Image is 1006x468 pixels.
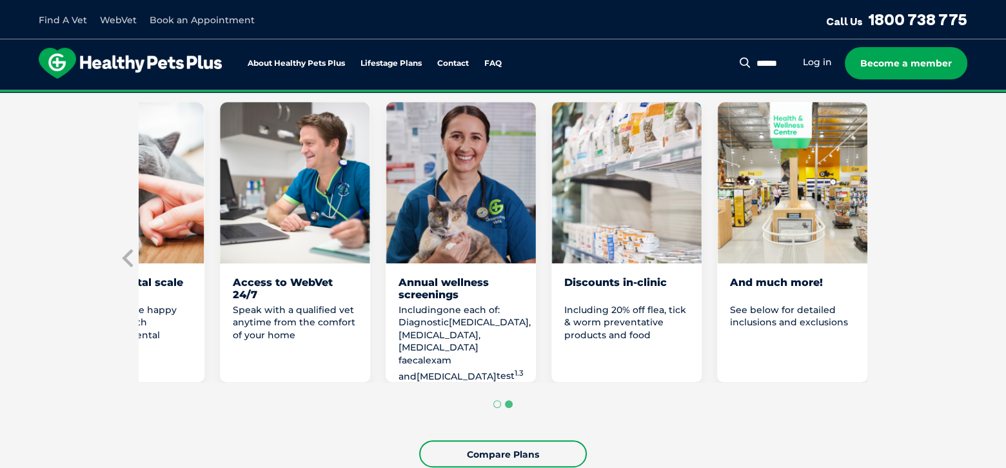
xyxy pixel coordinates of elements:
[399,354,426,366] span: faecal
[803,56,832,68] a: Log in
[399,304,500,329] span: one each of: Diagnostic
[505,400,513,408] button: Go to page 2
[845,47,967,79] a: Become a member
[399,341,478,353] span: [MEDICAL_DATA]
[67,276,192,301] div: $200 off dental scale and polish
[67,304,192,358] p: Keep their smile happy and healthy with preventative dental care
[437,59,469,68] a: Contact
[730,304,854,329] p: See below for detailed inclusions and exclusions
[717,102,867,382] li: 8 of 8
[100,14,137,26] a: WebVet
[386,102,536,382] li: 6 of 8
[497,370,524,382] span: test
[417,370,497,382] span: [MEDICAL_DATA]
[150,14,255,26] a: Book an Appointment
[360,59,422,68] a: Lifestage Plans
[449,316,529,328] span: [MEDICAL_DATA]
[233,276,357,301] div: Access to WebVet 24/7
[399,304,443,316] span: Including
[493,400,501,408] button: Go to page 1
[730,276,854,301] div: And much more!
[478,329,480,341] span: ,
[54,102,204,382] li: 4 of 8
[826,10,967,29] a: Call Us1800 738 775
[564,276,689,301] div: Discounts in-clinic
[220,102,370,382] li: 5 of 8
[737,56,753,69] button: Search
[826,15,863,28] span: Call Us
[515,369,524,378] sup: 1.3
[551,102,702,382] li: 7 of 8
[426,354,451,366] span: exam
[399,276,523,301] div: Annual wellness screenings
[564,304,686,341] span: Including 20% off flea, tick & worm preventative products and food
[262,90,744,102] span: Proactive, preventative wellness program designed to keep your pet healthier and happier for longer
[119,249,139,268] button: Previous slide
[484,59,502,68] a: FAQ
[399,370,417,382] span: and
[39,14,87,26] a: Find A Vet
[233,304,357,342] p: Speak with a qualified vet anytime from the comfort of your home
[399,329,478,341] span: [MEDICAL_DATA]
[419,440,587,467] a: Compare Plans
[39,48,222,79] img: hpp-logo
[529,316,531,328] span: ,
[248,59,345,68] a: About Healthy Pets Plus
[139,398,867,410] ul: Select a slide to show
